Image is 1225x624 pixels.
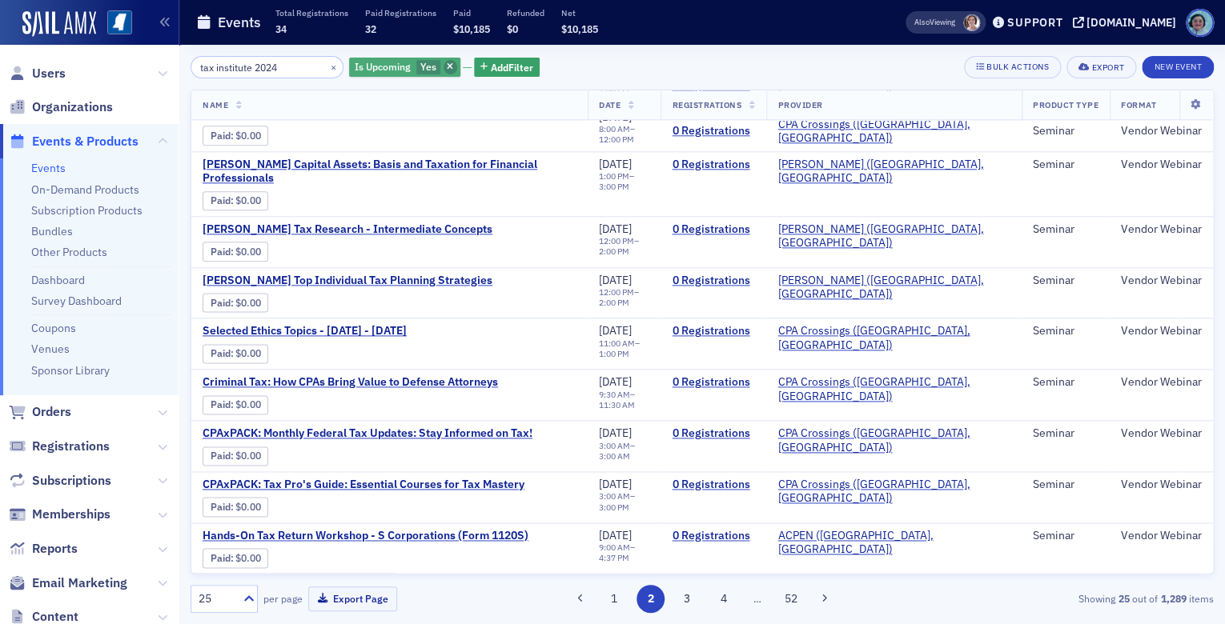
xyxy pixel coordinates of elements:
[599,236,650,257] div: –
[235,347,261,359] span: $0.00
[420,60,436,73] span: Yes
[599,273,632,287] span: [DATE]
[203,158,576,186] a: [PERSON_NAME] Capital Assets: Basis and Taxation for Financial Professionals
[211,297,235,309] span: :
[211,398,231,410] a: Paid
[599,297,629,308] time: 2:00 PM
[884,591,1214,606] div: Showing out of items
[235,130,261,142] span: $0.00
[599,235,634,246] time: 12:00 PM
[1121,222,1202,237] div: Vendor Webinar
[599,502,629,513] time: 3:00 PM
[203,395,268,414] div: Paid: 0 - $0
[599,124,650,145] div: –
[9,438,110,455] a: Registrations
[365,7,436,18] p: Paid Registrations
[203,375,498,390] span: Criminal Tax: How CPAs Bring Value to Defense Attorneys
[672,375,755,390] a: 0 Registrations
[211,450,235,462] span: :
[31,294,122,308] a: Survey Dashboard
[203,293,268,312] div: Paid: 0 - $0
[211,552,235,564] span: :
[491,60,533,74] span: Add Filter
[1033,158,1098,172] div: Seminar
[235,450,261,462] span: $0.00
[32,506,110,523] span: Memberships
[986,62,1049,71] div: Bulk Actions
[203,478,524,492] a: CPAxPACK: Tax Pro's Guide: Essential Courses for Tax Mastery
[203,274,492,288] span: Surgent's Top Individual Tax Planning Strategies
[32,98,113,116] span: Organizations
[672,478,755,492] a: 0 Registrations
[211,246,231,258] a: Paid
[235,501,261,513] span: $0.00
[203,222,492,237] a: [PERSON_NAME] Tax Research - Intermediate Concepts
[777,158,1010,186] span: Surgent (Radnor, PA)
[211,501,235,513] span: :
[777,324,1010,352] a: CPA Crossings ([GEOGRAPHIC_DATA], [GEOGRAPHIC_DATA])
[777,529,1010,557] a: ACPEN ([GEOGRAPHIC_DATA], [GEOGRAPHIC_DATA])
[672,529,755,543] a: 0 Registrations
[96,10,132,38] a: View Homepage
[600,585,628,613] button: 1
[9,574,127,592] a: Email Marketing
[31,182,139,197] a: On-Demand Products
[709,585,737,613] button: 4
[31,363,110,378] a: Sponsor Library
[599,426,632,440] span: [DATE]
[963,14,980,31] span: Lydia Carlisle
[203,191,268,210] div: Paid: 0 - $0
[1115,591,1132,606] strong: 25
[211,552,231,564] a: Paid
[203,529,528,543] a: Hands-On Tax Return Workshop - S Corporations (Form 1120S)
[599,286,634,298] time: 12:00 PM
[599,440,630,451] time: 3:00 AM
[211,347,231,359] a: Paid
[9,506,110,523] a: Memberships
[672,426,755,441] a: 0 Registrations
[235,246,261,258] span: $0.00
[1121,375,1202,390] div: Vendor Webinar
[31,203,143,218] a: Subscription Products
[507,7,544,18] p: Refunded
[32,574,127,592] span: Email Marketing
[9,540,78,558] a: Reports
[9,133,139,150] a: Events & Products
[777,99,822,110] span: Provider
[1121,324,1202,338] div: Vendor Webinar
[211,450,231,462] a: Paid
[599,323,632,338] span: [DATE]
[1033,99,1098,110] span: Product Type
[32,65,66,82] span: Users
[1121,274,1202,288] div: Vendor Webinar
[1033,124,1098,138] div: Seminar
[203,158,576,186] span: Surgent's Capital Assets: Basis and Taxation for Financial Professionals
[1091,63,1124,72] div: Export
[777,375,1010,403] span: CPA Crossings (Rochester, MI)
[599,246,629,257] time: 2:00 PM
[599,99,621,110] span: Date
[599,390,650,410] div: –
[203,426,532,441] a: CPAxPACK: Monthly Federal Tax Updates: Stay Informed on Tax!
[777,222,1010,250] a: [PERSON_NAME] ([GEOGRAPHIC_DATA], [GEOGRAPHIC_DATA])
[914,17,955,28] span: Viewing
[1007,15,1062,30] div: Support
[777,222,1010,250] span: Surgent (Radnor, PA)
[1158,591,1189,606] strong: 1,289
[777,118,1010,146] span: CPA Crossings (Rochester, MI)
[777,585,805,613] button: 52
[777,375,1010,403] a: CPA Crossings ([GEOGRAPHIC_DATA], [GEOGRAPHIC_DATA])
[777,118,1010,146] a: CPA Crossings ([GEOGRAPHIC_DATA], [GEOGRAPHIC_DATA])
[308,586,397,611] button: Export Page
[9,65,66,82] a: Users
[672,222,755,237] a: 0 Registrations
[22,11,96,37] a: SailAMX
[599,123,630,134] time: 8:00 AM
[235,552,261,564] span: $0.00
[263,591,303,606] label: per page
[1033,222,1098,237] div: Seminar
[235,398,261,410] span: $0.00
